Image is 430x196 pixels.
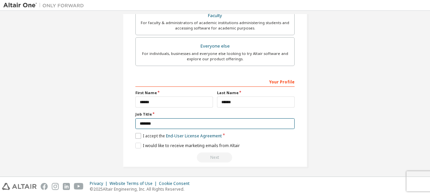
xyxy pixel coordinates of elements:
[159,181,193,186] div: Cookie Consent
[166,133,222,139] a: End-User License Agreement
[217,90,295,95] label: Last Name
[135,90,213,95] label: First Name
[135,152,295,162] div: Read and acccept EULA to continue
[140,42,290,51] div: Everyone else
[135,76,295,87] div: Your Profile
[74,183,84,190] img: youtube.svg
[63,183,70,190] img: linkedin.svg
[135,143,240,148] label: I would like to receive marketing emails from Altair
[140,20,290,31] div: For faculty & administrators of academic institutions administering students and accessing softwa...
[41,183,48,190] img: facebook.svg
[140,11,290,20] div: Faculty
[135,133,222,139] label: I accept the
[3,2,87,9] img: Altair One
[2,183,37,190] img: altair_logo.svg
[140,51,290,62] div: For individuals, businesses and everyone else looking to try Altair software and explore our prod...
[90,181,110,186] div: Privacy
[110,181,159,186] div: Website Terms of Use
[90,186,193,192] p: © 2025 Altair Engineering, Inc. All Rights Reserved.
[52,183,59,190] img: instagram.svg
[135,112,295,117] label: Job Title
